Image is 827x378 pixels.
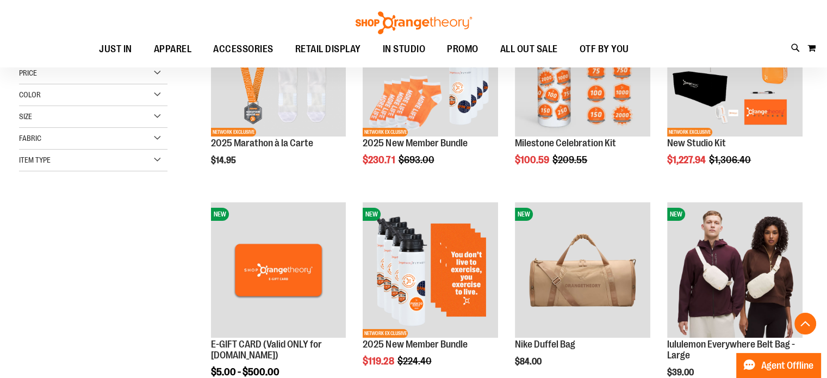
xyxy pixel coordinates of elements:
span: $224.40 [397,356,433,367]
a: lululemon Everywhere Belt Bag - LargeNEW [667,202,803,339]
span: NETWORK EXCLUSIVE [363,329,408,338]
a: lululemon Everywhere Belt Bag - Large [667,339,795,361]
span: APPAREL [154,37,192,61]
img: New Studio Kit [667,1,803,137]
a: Milestone Celebration Kit [515,138,616,148]
img: 2025 Marathon à la Carte [211,1,346,137]
span: NEW [515,208,533,221]
a: E-GIFT CARD (Valid ONLY for ShopOrangetheory.com)NEW [211,202,346,339]
span: $1,306.40 [709,154,753,165]
span: NETWORK EXCLUSIVE [363,128,408,137]
span: $39.00 [667,368,695,377]
a: New Studio KitNEWNETWORK EXCLUSIVE [667,1,803,138]
span: ALL OUT SALE [500,37,558,61]
span: $1,227.94 [667,154,707,165]
span: ACCESSORIES [213,37,273,61]
a: New Studio Kit [667,138,726,148]
a: Nike Duffel BagNEW [515,202,650,339]
a: 2025 Marathon à la CarteNEWNETWORK EXCLUSIVE [211,1,346,138]
a: 2025 New Member BundleNEWNETWORK EXCLUSIVE [363,202,498,339]
span: Price [19,69,37,77]
span: NEW [667,208,685,221]
span: $119.28 [363,356,395,367]
a: E-GIFT CARD (Valid ONLY for [DOMAIN_NAME]) [211,339,322,361]
img: 2025 New Member Bundle [363,1,498,137]
span: IN STUDIO [383,37,426,61]
span: RETAIL DISPLAY [295,37,361,61]
span: $5.00 - $500.00 [211,367,279,377]
img: Shop Orangetheory [354,11,474,34]
span: $209.55 [552,154,589,165]
span: $14.95 [211,156,238,165]
a: 2025 Marathon à la Carte [211,138,313,148]
a: Milestone Celebration KitNEW [515,1,650,138]
span: Color [19,90,41,99]
img: lululemon Everywhere Belt Bag - Large [667,202,803,338]
span: $230.71 [363,154,396,165]
span: $84.00 [515,357,543,367]
img: E-GIFT CARD (Valid ONLY for ShopOrangetheory.com) [211,202,346,338]
span: Fabric [19,134,41,142]
a: 2025 New Member Bundle [363,339,467,350]
a: 2025 New Member Bundle [363,138,467,148]
span: OTF BY YOU [580,37,629,61]
button: Agent Offline [736,353,820,378]
span: $693.00 [398,154,436,165]
img: Milestone Celebration Kit [515,1,650,137]
span: JUST IN [99,37,132,61]
img: 2025 New Member Bundle [363,202,498,338]
span: Size [19,112,32,121]
button: Back To Top [794,313,816,334]
span: Item Type [19,156,51,164]
a: Nike Duffel Bag [515,339,575,350]
span: $100.59 [515,154,551,165]
img: Nike Duffel Bag [515,202,650,338]
span: PROMO [447,37,478,61]
span: NETWORK EXCLUSIVE [211,128,256,137]
span: NETWORK EXCLUSIVE [667,128,712,137]
span: Agent Offline [761,361,813,371]
span: NEW [211,208,229,221]
span: NEW [363,208,381,221]
a: 2025 New Member BundleNEWNETWORK EXCLUSIVE [363,1,498,138]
